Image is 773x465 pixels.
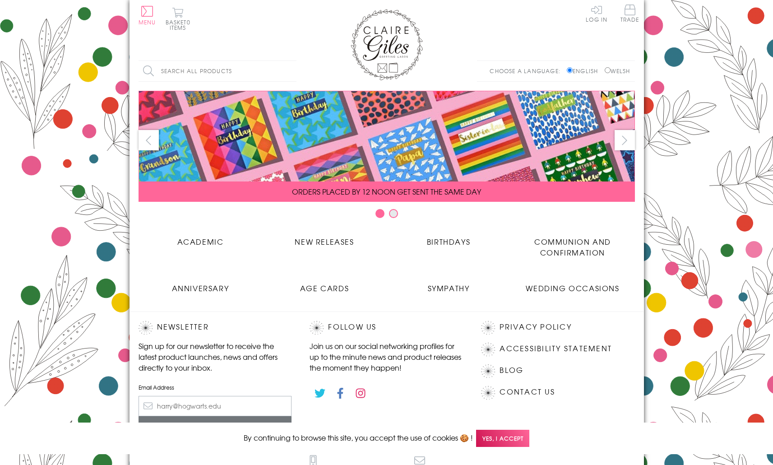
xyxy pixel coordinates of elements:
button: next [615,130,635,150]
h2: Follow Us [310,321,463,335]
button: Menu [139,6,156,25]
p: Sign up for our newsletter to receive the latest product launches, news and offers directly to yo... [139,340,292,373]
input: Subscribe [139,416,292,437]
p: Join us on our social networking profiles for up to the minute news and product releases the mome... [310,340,463,373]
span: Communion and Confirmation [534,236,611,258]
span: Anniversary [172,283,229,293]
input: Welsh [605,67,611,73]
a: Anniversary [139,276,263,293]
a: Blog [500,364,523,377]
span: Trade [620,5,639,22]
a: Log In [586,5,607,22]
span: Age Cards [300,283,349,293]
span: Wedding Occasions [526,283,619,293]
a: Contact Us [500,386,555,398]
input: Search all products [139,61,296,81]
img: Claire Giles Greetings Cards [351,9,423,80]
a: Communion and Confirmation [511,229,635,258]
a: Academic [139,229,263,247]
a: New Releases [263,229,387,247]
a: Sympathy [387,276,511,293]
button: Carousel Page 2 [389,209,398,218]
input: Search [287,61,296,81]
input: harry@hogwarts.edu [139,396,292,416]
span: New Releases [295,236,354,247]
label: English [567,67,602,75]
a: Wedding Occasions [511,276,635,293]
span: Sympathy [428,283,470,293]
span: Yes, I accept [476,430,529,447]
label: Welsh [605,67,630,75]
span: ORDERS PLACED BY 12 NOON GET SENT THE SAME DAY [292,186,481,197]
a: Age Cards [263,276,387,293]
a: Accessibility Statement [500,343,612,355]
h2: Newsletter [139,321,292,335]
span: 0 items [170,18,190,32]
div: Carousel Pagination [139,209,635,223]
a: Trade [620,5,639,24]
input: English [567,67,573,73]
span: Birthdays [427,236,470,247]
button: Basket0 items [166,7,190,30]
button: Carousel Page 1 (Current Slide) [375,209,384,218]
a: Privacy Policy [500,321,571,333]
a: Birthdays [387,229,511,247]
span: Academic [177,236,224,247]
p: Choose a language: [490,67,565,75]
label: Email Address [139,383,292,391]
span: Menu [139,18,156,26]
button: prev [139,130,159,150]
